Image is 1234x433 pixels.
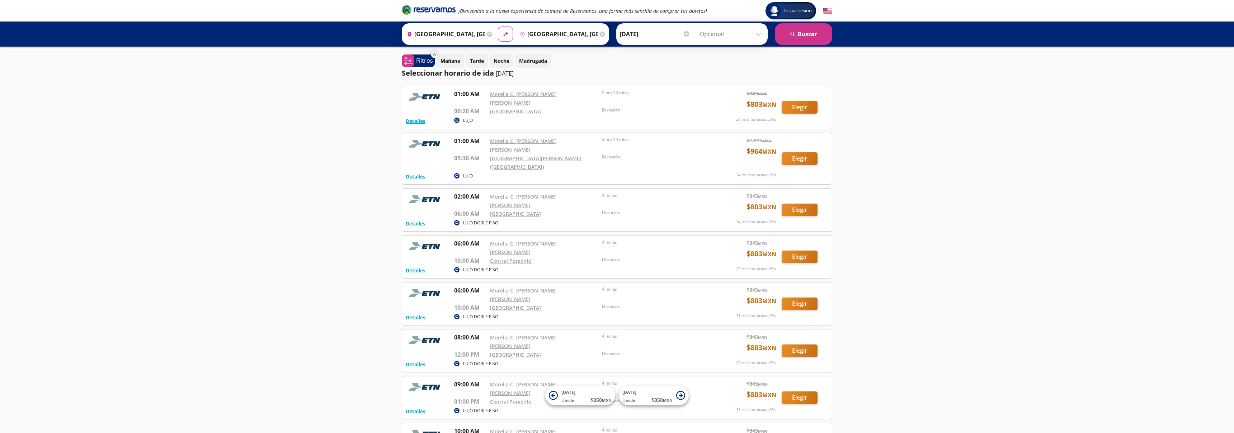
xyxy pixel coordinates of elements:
[515,54,551,68] button: Madrugada
[746,239,767,247] span: $ 845
[402,4,456,15] i: Brand Logo
[454,333,486,342] p: 08:00 AM
[602,256,710,263] p: Duración
[762,203,776,211] small: MXN
[602,192,710,199] p: 4 horas
[458,8,707,14] em: ¡Bienvenido a la nueva experiencia de compra de Reservamos, una forma más sencilla de comprar tus...
[463,314,498,320] p: LUJO DOBLE PISO
[746,342,776,353] span: $ 803
[651,396,673,404] span: $ 350
[406,90,445,104] img: RESERVAMOS
[736,360,776,366] p: 29 asientos disponibles
[454,380,486,389] p: 09:00 AM
[433,52,435,58] span: 0
[490,54,513,68] button: Noche
[746,389,776,400] span: $ 803
[454,154,486,162] p: 05:30 AM
[746,380,767,387] span: $ 845
[406,239,445,253] img: RESERVAMOS
[758,287,767,293] small: MXN
[406,267,425,274] button: Detalles
[490,91,557,106] a: Morelia C. [PERSON_NAME] [PERSON_NAME]
[746,201,776,212] span: $ 803
[602,137,710,143] p: 4 hrs 30 mins
[454,209,486,218] p: 06:00 AM
[463,267,498,273] p: LUJO DOBLE PISO
[406,333,445,347] img: RESERVAMOS
[490,193,557,209] a: Morelia C. [PERSON_NAME] [PERSON_NAME]
[782,344,818,357] button: Elegir
[762,101,776,109] small: MXN
[746,90,767,97] span: $ 845
[602,398,612,403] small: MXN
[490,108,541,115] a: [GEOGRAPHIC_DATA]
[602,333,710,339] p: 4 horas
[470,57,484,65] p: Tarde
[406,408,425,415] button: Detalles
[437,54,464,68] button: Mañana
[490,351,541,358] a: [GEOGRAPHIC_DATA]
[762,297,776,305] small: MXN
[490,287,557,303] a: Morelia C. [PERSON_NAME] [PERSON_NAME]
[402,68,494,78] p: Seleccionar horario de ida
[758,334,767,340] small: MXN
[463,361,498,367] p: LUJO DOBLE PISO
[454,350,486,359] p: 12:00 PM
[762,138,772,143] small: MXN
[490,240,557,256] a: Morelia C. [PERSON_NAME] [PERSON_NAME]
[602,154,710,160] p: Duración
[561,397,575,404] span: Desde:
[762,344,776,352] small: MXN
[454,137,486,145] p: 01:00 AM
[463,173,473,179] p: LUJO
[454,256,486,265] p: 10:00 AM
[463,117,473,124] p: LUJO
[517,25,598,43] input: Buscar Destino
[762,250,776,258] small: MXN
[545,386,615,405] button: [DATE]Desde:$350MXN
[602,350,710,357] p: Duración
[454,90,486,98] p: 01:00 AM
[736,116,776,123] p: 24 asientos disponibles
[602,239,710,246] p: 4 horas
[494,57,509,65] p: Noche
[416,56,433,65] p: Filtros
[746,99,776,110] span: $ 803
[454,192,486,201] p: 02:00 AM
[490,334,557,349] a: Morelia C. [PERSON_NAME] [PERSON_NAME]
[490,155,581,170] a: [GEOGRAPHIC_DATA][PERSON_NAME] ([GEOGRAPHIC_DATA])
[466,54,488,68] button: Tarde
[823,6,832,15] button: English
[402,54,435,67] button: 0Filtros
[602,286,710,292] p: 4 horas
[663,398,673,403] small: MXN
[775,23,832,45] button: Buscar
[746,192,767,200] span: $ 845
[782,298,818,310] button: Elegir
[758,194,767,199] small: MXN
[762,148,776,156] small: MXN
[619,386,689,405] button: [DATE]Desde:$350MXN
[406,314,425,321] button: Detalles
[406,361,425,368] button: Detalles
[454,239,486,248] p: 06:00 AM
[454,107,486,115] p: 06:20 AM
[441,57,460,65] p: Mañana
[746,295,776,306] span: $ 803
[782,204,818,216] button: Elegir
[454,303,486,312] p: 10:00 AM
[602,90,710,96] p: 5 hrs 20 mins
[406,117,425,125] button: Detalles
[736,172,776,178] p: 24 asientos disponibles
[561,389,575,395] span: [DATE]
[700,25,764,43] input: Opcional
[402,4,456,17] a: Brand Logo
[758,381,767,387] small: MXN
[490,398,532,405] a: Central Poniente
[490,304,541,311] a: [GEOGRAPHIC_DATA]
[590,396,612,404] span: $ 350
[490,257,532,264] a: Central Poniente
[406,137,445,151] img: RESERVAMOS
[602,380,710,386] p: 4 horas
[746,146,776,157] span: $ 964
